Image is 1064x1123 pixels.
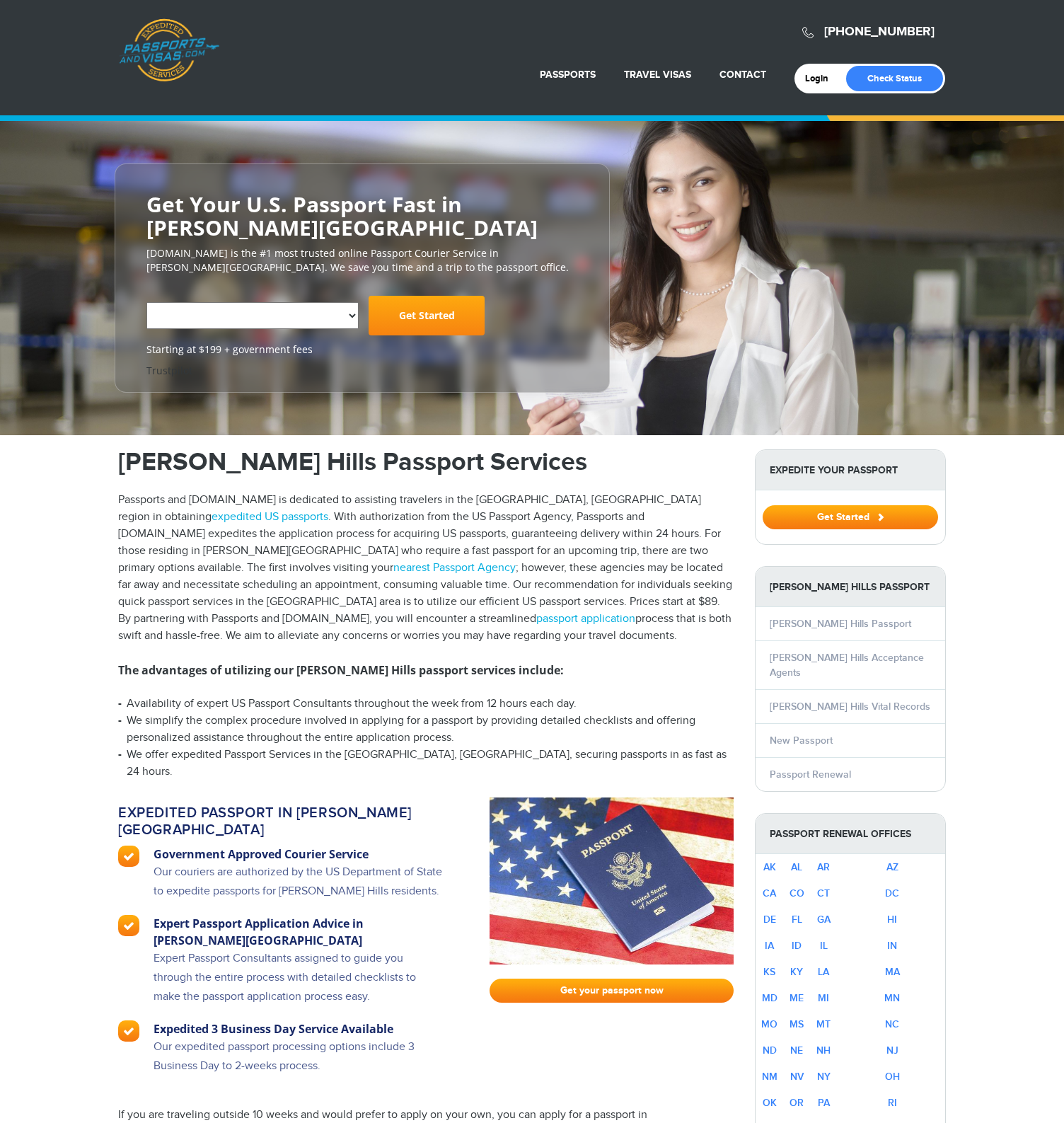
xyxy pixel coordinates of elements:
a: NM [762,1071,777,1083]
a: IL [820,940,828,952]
a: ME [790,992,804,1004]
a: Passports & [DOMAIN_NAME] [119,18,219,82]
p: Our couriers are authorized by the US Department of State to expedite passports for [PERSON_NAME]... [154,863,444,915]
a: MI [818,992,829,1004]
a: IA [765,940,774,952]
a: MO [761,1018,777,1030]
a: MA [885,966,900,978]
a: [PERSON_NAME] Hills Acceptance Agents [770,652,924,679]
a: MT [816,1018,831,1030]
a: NV [790,1071,804,1083]
a: Trustpilot [146,364,192,377]
a: Login [805,73,838,84]
a: RI [888,1097,897,1109]
p: Passports and [DOMAIN_NAME] is dedicated to assisting travelers in the [GEOGRAPHIC_DATA], [GEOGRA... [118,492,734,645]
a: KY [790,966,803,978]
a: NJ [886,1044,898,1056]
img: passport-fast [490,797,734,964]
a: [PERSON_NAME] Hills Vital Records [770,701,930,713]
button: Get Started [763,505,938,529]
a: expedited US passports [212,510,328,524]
a: AR [817,861,830,873]
li: Availability of expert US Passport Consultants throughout the week from 12 hours each day. [118,696,734,713]
strong: Passport Renewal Offices [756,814,945,854]
a: FL [792,914,802,926]
h3: Expert Passport Application Advice in [PERSON_NAME][GEOGRAPHIC_DATA] [154,915,444,949]
a: PA [818,1097,830,1109]
a: Get your passport now [490,979,734,1003]
a: Get Started [369,296,485,335]
a: ID [792,940,802,952]
a: MD [762,992,777,1004]
a: AK [763,861,776,873]
a: CO [790,887,804,899]
a: Travel Visas [624,69,691,81]
li: We simplify the complex procedure involved in applying for a passport by providing detailed check... [118,713,734,747]
h1: [PERSON_NAME] Hills Passport Services [118,449,734,475]
strong: Expedite Your Passport [756,450,945,490]
a: AZ [886,861,898,873]
a: ND [763,1044,777,1056]
a: NE [790,1044,803,1056]
a: LA [818,966,829,978]
a: MS [790,1018,804,1030]
li: We offer expedited Passport Services in the [GEOGRAPHIC_DATA], [GEOGRAPHIC_DATA], securing passpo... [118,747,734,781]
a: [PHONE_NUMBER] [824,24,935,40]
h3: Expedited 3 Business Day Service Available [154,1020,444,1037]
a: Passports [540,69,596,81]
a: Passport Renewal [770,768,851,781]
p: Expert Passport Consultants assigned to guide you through the entire process with detailed checkl... [154,949,444,1020]
a: MN [884,992,900,1004]
a: DE [763,914,776,926]
a: [PERSON_NAME] Hills Passport [770,618,911,630]
a: CA [763,887,776,899]
a: GA [817,914,831,926]
a: Contact [719,69,766,81]
a: NY [817,1071,831,1083]
strong: [PERSON_NAME] Hills Passport [756,567,945,607]
a: New Passport [770,735,833,747]
a: IN [887,940,897,952]
h3: The advantages of utilizing our [PERSON_NAME] Hills passport services include: [118,662,734,679]
a: OK [763,1097,777,1109]
a: Get Started [763,511,938,522]
p: Our expedited passport processing options include 3 Business Day to 2-weeks process. [154,1037,444,1090]
a: KS [763,966,775,978]
h3: Government Approved Courier Service [154,846,444,863]
a: OH [885,1071,900,1083]
a: AL [791,861,802,873]
a: passport application [536,612,635,626]
a: NC [885,1018,899,1030]
h2: Get Your U.S. Passport Fast in [PERSON_NAME][GEOGRAPHIC_DATA] [146,192,578,239]
a: nearest Passport Agency [393,561,516,575]
a: CT [817,887,830,899]
a: HI [887,914,897,926]
a: OR [790,1097,804,1109]
span: Starting at $199 + government fees [146,342,578,357]
a: Expedited passport in [PERSON_NAME][GEOGRAPHIC_DATA] Government Approved Courier Service Our cour... [118,797,468,1090]
a: Check Status [846,66,943,91]
a: NH [816,1044,831,1056]
h2: Expedited passport in [PERSON_NAME][GEOGRAPHIC_DATA] [118,805,444,839]
p: [DOMAIN_NAME] is the #1 most trusted online Passport Courier Service in [PERSON_NAME][GEOGRAPHIC_... [146,246,578,275]
a: DC [885,887,899,899]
